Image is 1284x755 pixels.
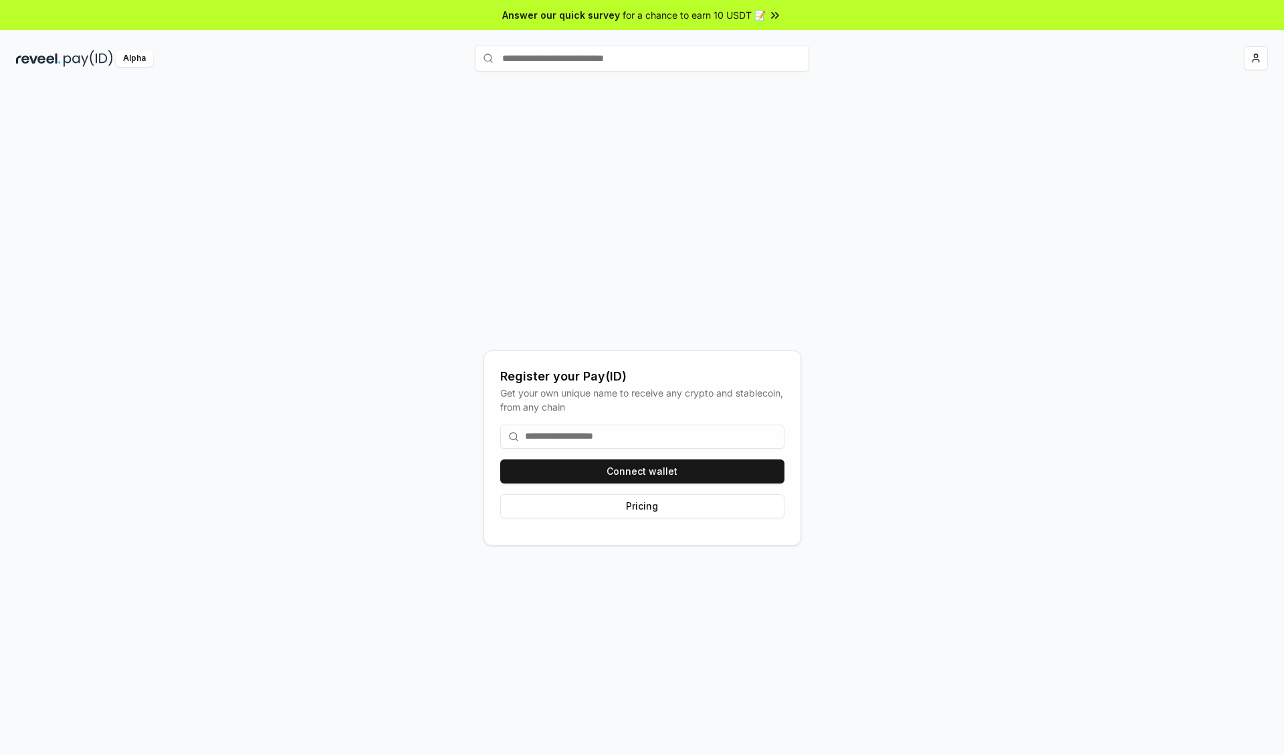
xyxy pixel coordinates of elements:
button: Pricing [500,494,784,518]
div: Alpha [116,50,153,67]
div: Get your own unique name to receive any crypto and stablecoin, from any chain [500,386,784,414]
div: Register your Pay(ID) [500,367,784,386]
span: for a chance to earn 10 USDT 📝 [623,8,766,22]
img: pay_id [64,50,113,67]
button: Connect wallet [500,459,784,483]
span: Answer our quick survey [502,8,620,22]
img: reveel_dark [16,50,61,67]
